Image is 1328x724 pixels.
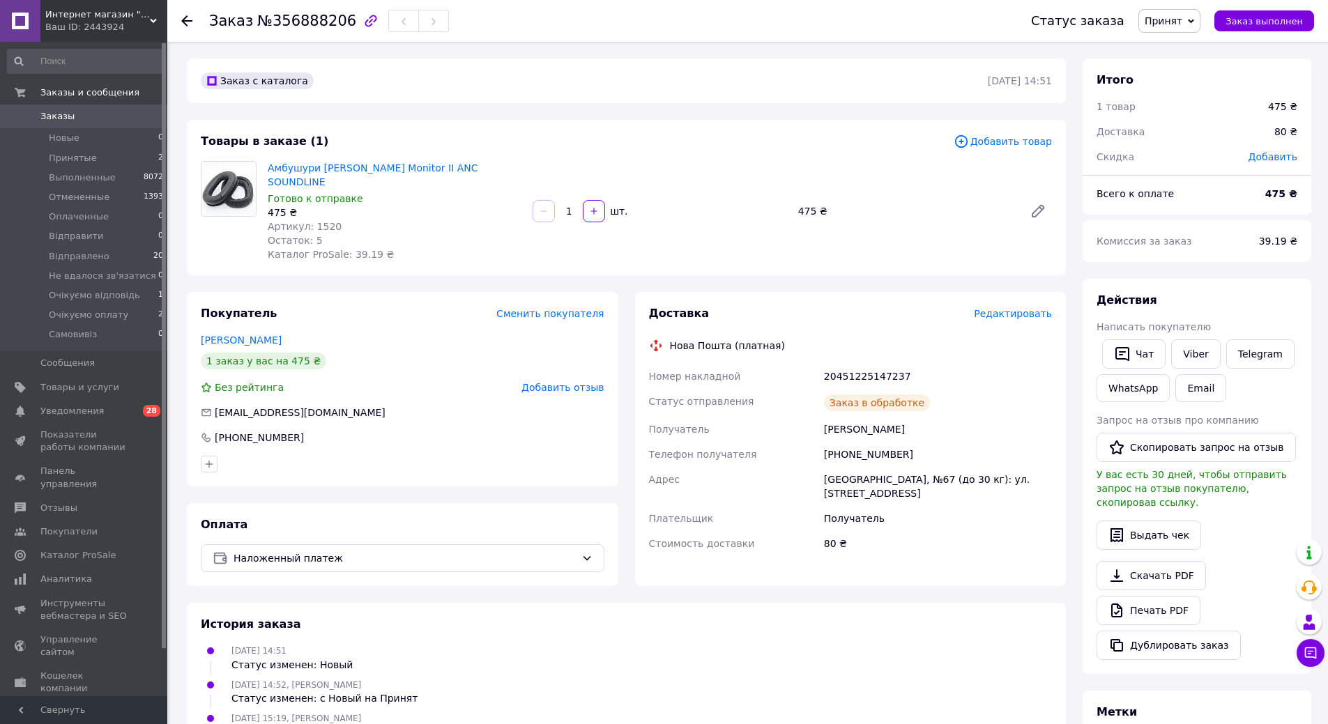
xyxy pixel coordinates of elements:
span: 0 [158,328,163,341]
span: Принятые [49,152,97,164]
span: Наложенный платеж [234,550,576,566]
img: Амбушури Marshall Monitor II ANC SOUNDLINE [201,162,256,216]
div: [GEOGRAPHIC_DATA], №67 (до 30 кг): ул. [STREET_ADDRESS] [821,467,1055,506]
span: Отмененные [49,191,109,203]
div: [PHONE_NUMBER] [213,431,305,445]
div: [PERSON_NAME] [821,417,1055,442]
span: Сменить покупателя [496,308,604,319]
div: 475 ₴ [793,201,1018,221]
span: 1 [158,289,163,302]
span: Действия [1097,293,1157,307]
span: 8072 [144,171,163,184]
span: 2 [158,152,163,164]
span: [DATE] 14:52, [PERSON_NAME] [231,680,361,690]
span: Добавить [1249,151,1297,162]
div: 1 заказ у вас на 475 ₴ [201,353,326,369]
span: Стоимость доставки [649,538,755,549]
div: Получатель [821,506,1055,531]
span: Выполненные [49,171,116,184]
button: Чат [1102,339,1166,369]
span: 2 [158,309,163,321]
span: Оплаченные [49,210,109,223]
div: 80 ₴ [1266,116,1306,147]
span: Редактировать [974,308,1052,319]
div: [PHONE_NUMBER] [821,442,1055,467]
button: Email [1175,374,1226,402]
span: Заказы [40,110,75,123]
span: Комиссия за заказ [1097,236,1192,247]
span: Кошелек компании [40,670,129,695]
span: Артикул: 1520 [268,221,342,232]
div: Заказ в обработке [824,394,930,411]
a: [PERSON_NAME] [201,334,282,346]
span: У вас есть 30 дней, чтобы отправить запрос на отзыв покупателю, скопировав ссылку. [1097,469,1287,508]
span: Самовивіз [49,328,97,341]
span: 39.19 ₴ [1259,236,1297,247]
span: Панель управления [40,465,129,490]
span: Принят [1145,15,1182,26]
a: Редактировать [1024,197,1052,225]
a: Viber [1171,339,1220,369]
span: [DATE] 14:51 [231,646,287,656]
span: Номер накладной [649,371,741,382]
a: WhatsApp [1097,374,1170,402]
span: Без рейтинга [215,382,284,393]
input: Поиск [7,49,165,74]
span: 0 [158,210,163,223]
span: 0 [158,230,163,242]
span: Каталог ProSale [40,549,116,562]
span: 20 [153,250,163,263]
span: Оплата [201,518,247,531]
span: Відправлено [49,250,109,263]
span: Аналитика [40,573,92,585]
span: Новые [49,132,79,144]
span: 0 [158,270,163,282]
div: Ваш ID: 2443924 [45,21,167,33]
div: 475 ₴ [268,206,521,219]
span: Остаток: 5 [268,235,323,246]
span: История заказа [201,617,301,631]
button: Выдать чек [1097,521,1201,550]
span: Статус отправления [649,396,754,407]
span: Метки [1097,705,1137,718]
span: Запрос на отзыв про компанию [1097,415,1259,426]
span: Скидка [1097,151,1134,162]
span: Покупатель [201,307,277,320]
span: [EMAIL_ADDRESS][DOMAIN_NAME] [215,407,386,418]
a: Скачать PDF [1097,561,1206,590]
button: Чат с покупателем [1297,639,1325,667]
span: [DATE] 15:19, [PERSON_NAME] [231,714,361,723]
span: Каталог ProSale: 39.19 ₴ [268,249,394,260]
div: Вернуться назад [181,14,192,28]
span: Адрес [649,474,680,485]
span: Уведомления [40,405,104,417]
span: Отзывы [40,502,77,514]
span: Добавить отзыв [521,382,604,393]
span: Написать покупателю [1097,321,1211,332]
span: Итого [1097,73,1134,86]
button: Скопировать запрос на отзыв [1097,433,1296,462]
span: Покупатели [40,525,98,538]
span: Управление сайтом [40,633,129,658]
b: 475 ₴ [1265,188,1297,199]
div: Статус заказа [1031,14,1124,28]
span: Очікуємо оплату [49,309,128,321]
time: [DATE] 14:51 [988,75,1052,86]
span: Очікуємо відповідь [49,289,140,302]
div: 475 ₴ [1268,100,1297,114]
div: Нова Пошта (платная) [666,339,788,353]
span: Заказ [209,13,253,29]
span: Всего к оплате [1097,188,1174,199]
div: Заказ с каталога [201,72,314,89]
span: 0 [158,132,163,144]
a: Печать PDF [1097,596,1200,625]
span: 28 [143,405,160,417]
span: 1393 [144,191,163,203]
span: №356888206 [257,13,356,29]
button: Заказ выполнен [1214,10,1314,31]
div: 80 ₴ [821,531,1055,556]
span: Сообщения [40,357,95,369]
div: шт. [606,204,629,218]
span: Заказы и сообщения [40,86,139,99]
a: Telegram [1226,339,1295,369]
